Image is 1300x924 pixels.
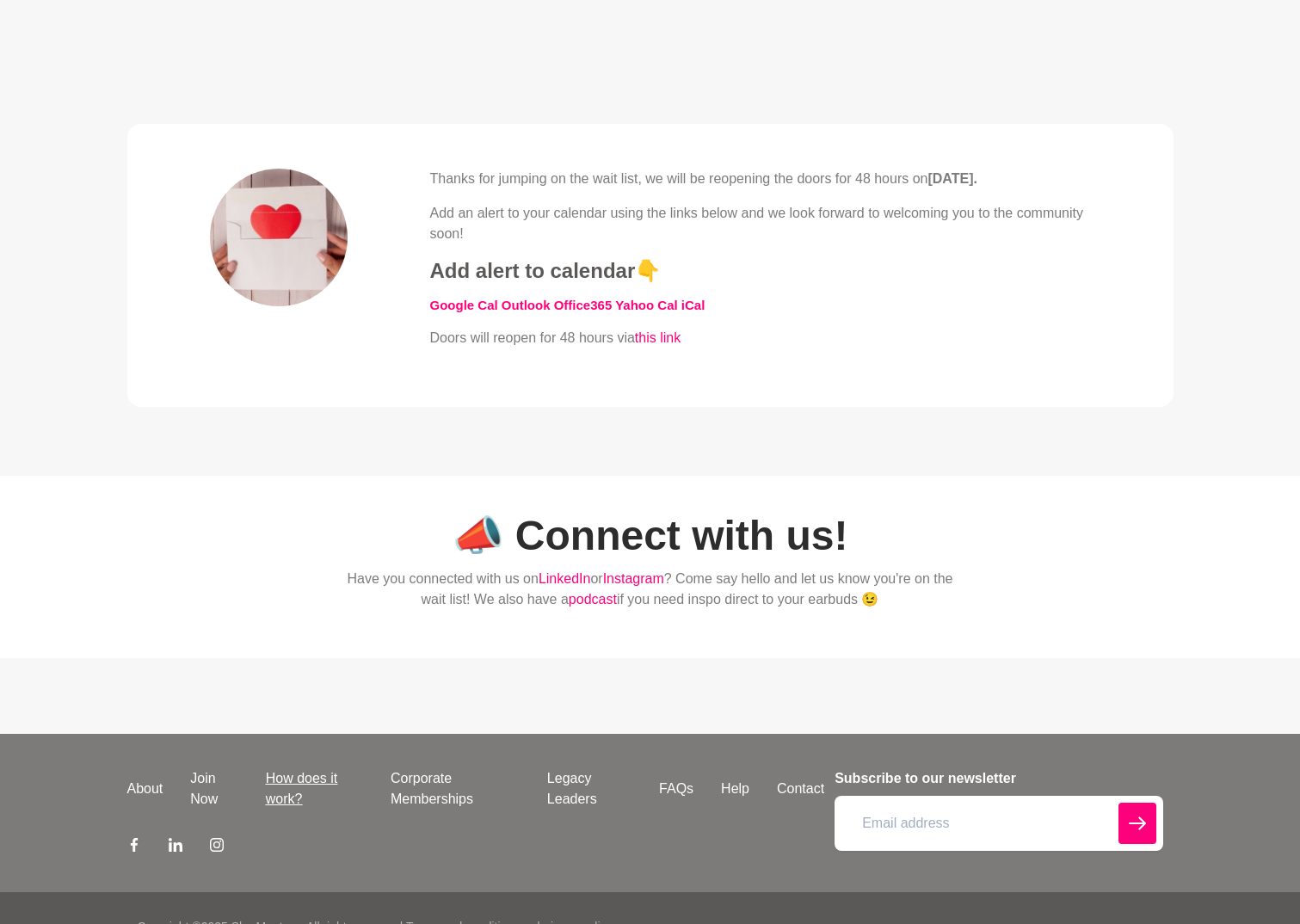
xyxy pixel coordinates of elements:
input: Email address [835,796,1162,851]
a: Office365 [554,298,613,312]
h4: Add alert to calendar👇 [430,258,1091,284]
p: Add an alert to your calendar using the links below and we look forward to welcoming you to the c... [430,203,1091,244]
a: ​Google Cal [430,298,498,312]
a: FAQs [645,779,707,799]
a: Join Now [176,768,251,810]
a: Legacy Leaders [533,768,645,810]
a: podcast [569,592,617,607]
a: Facebook [127,837,141,858]
h4: Subscribe to our newsletter [835,768,1162,789]
a: About [114,779,177,799]
a: LinkedIn [169,837,182,858]
a: Help [707,779,763,799]
a: Contact [763,779,838,799]
p: Doors will reopen for 48 hours via [430,328,1091,348]
p: Have you connected with us on or ? Come say hello and let us know you're on the wait list! We als... [348,569,953,610]
strong: [DATE]. [927,171,977,186]
a: Yahoo Cal [615,298,678,312]
a: How does it work? [252,768,377,810]
a: Corporate Memberships [377,768,533,810]
a: Instagram [603,571,664,586]
a: Instagram [210,837,224,858]
h1: 📣 Connect with us! [348,510,953,562]
a: iCal [681,298,705,312]
a: this link [635,330,681,345]
a: Outlook [502,298,551,312]
a: LinkedIn [539,571,591,586]
p: Thanks for jumping on the wait list, we will be reopening the doors for 48 hours on [430,169,1091,189]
